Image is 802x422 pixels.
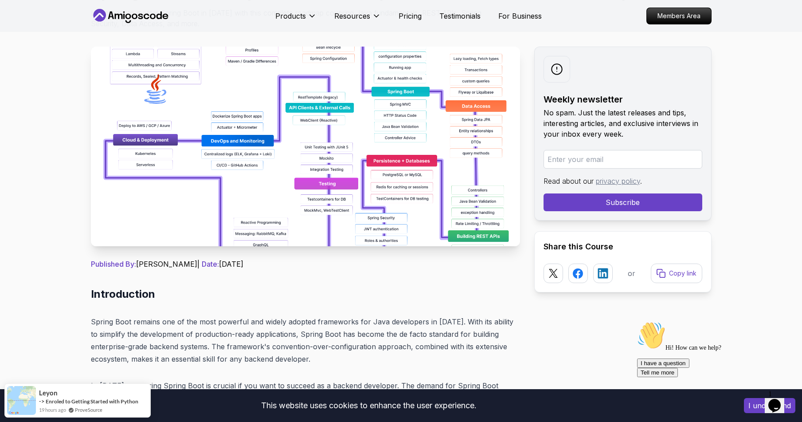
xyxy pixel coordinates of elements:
[651,264,702,283] button: Copy link
[91,287,520,301] h2: Introduction
[4,4,32,32] img: :wave:
[7,396,731,415] div: This website uses cookies to enhance the user experience.
[399,11,422,21] a: Pricing
[544,93,702,106] h2: Weekly newsletter
[46,398,138,405] a: Enroled to Getting Started with Python
[596,177,640,185] a: privacy policy
[7,386,36,415] img: provesource social proof notification image
[744,398,795,413] button: Accept cookies
[275,11,317,28] button: Products
[544,107,702,139] p: No spam. Just the latest releases and tips, interesting articles, and exclusive interviews in you...
[4,27,88,33] span: Hi! How can we help?
[39,406,66,414] span: 19 hours ago
[669,269,696,278] p: Copy link
[765,387,793,413] iframe: chat widget
[75,406,102,414] a: ProveSource
[544,241,702,253] h2: Share this Course
[628,268,635,279] p: or
[91,259,520,269] p: [PERSON_NAME] | [DATE]
[334,11,381,28] button: Resources
[275,11,306,21] p: Products
[202,260,219,268] span: Date:
[544,176,702,186] p: Read about our .
[334,11,370,21] p: Resources
[91,260,136,268] span: Published By:
[4,50,44,59] button: Tell me more
[439,11,481,21] a: Testimonials
[544,150,702,169] input: Enter your email
[634,318,793,382] iframe: chat widget
[646,8,712,24] a: Members Area
[39,398,45,405] span: ->
[4,4,163,59] div: 👋Hi! How can we help?I have a questionTell me more
[39,389,58,397] span: leyon
[91,47,520,246] img: Spring Boot Roadmap 2025: The Complete Guide for Backend Developers thumbnail
[4,41,56,50] button: I have a question
[498,11,542,21] a: For Business
[544,193,702,211] button: Subscribe
[91,316,520,365] p: Spring Boot remains one of the most powerful and widely adopted frameworks for Java developers in...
